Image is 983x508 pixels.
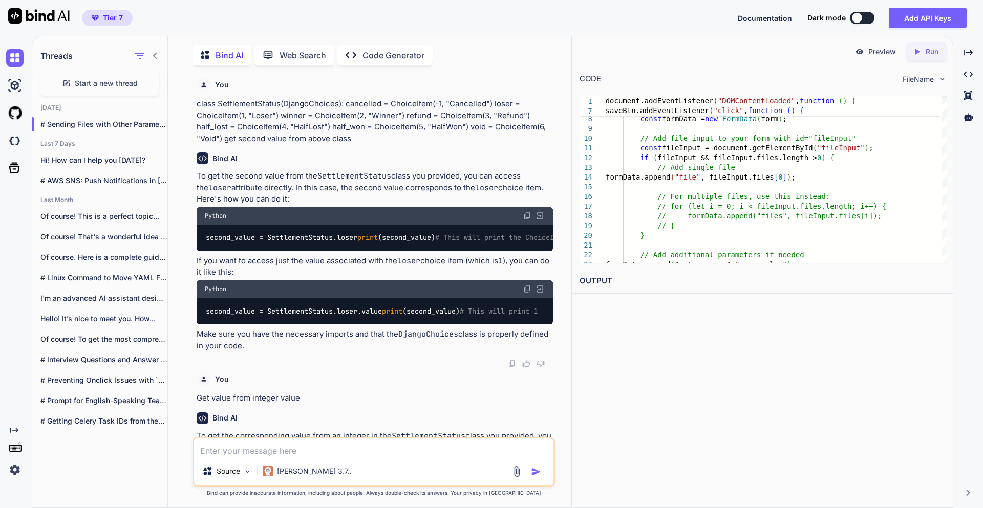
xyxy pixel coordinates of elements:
[670,173,674,181] span: (
[743,106,747,115] span: ,
[817,144,865,152] span: "fileInput"
[580,97,592,106] span: 1
[6,49,24,67] img: chat
[435,233,615,242] span: # This will print the ChoiceItem for "Loser"
[537,360,545,368] img: dislike
[787,106,791,115] span: (
[778,115,782,123] span: )
[709,106,713,115] span: (
[722,115,756,123] span: FormData
[782,173,786,181] span: ]
[580,143,592,153] div: 11
[580,73,601,85] div: CODE
[6,461,24,478] img: settings
[498,256,503,266] code: 1
[508,360,516,368] img: copy
[82,10,133,26] button: premiumTier 7
[675,173,701,181] span: "file"
[843,97,847,105] span: )
[830,153,834,162] span: {
[731,260,735,269] span: ,
[212,153,238,164] h6: Bind AI
[40,252,167,262] p: Of course. Here is a complete guide...
[869,144,873,152] span: ;
[657,222,675,230] span: // }
[205,285,226,293] span: Python
[700,173,774,181] span: , fileInput.files
[215,374,229,384] h6: You
[40,395,167,406] p: # Prompt for English-Speaking Teacher LLM For...
[787,173,791,181] span: )
[640,144,661,152] span: const
[580,211,592,221] div: 18
[807,13,846,23] span: Dark mode
[606,260,670,269] span: formData.append
[580,202,592,211] div: 17
[851,97,856,105] span: {
[787,260,791,269] span: )
[606,97,714,105] span: document.addEventListener
[735,260,787,269] span: "some value"
[243,467,252,476] img: Pick Models
[782,115,786,123] span: ;
[580,182,592,192] div: 15
[522,360,530,368] img: like
[757,115,761,123] span: (
[205,232,616,243] code: second_value = SettlementStatus.loser (second_value)
[903,74,934,84] span: FileName
[855,47,864,56] img: preview
[738,13,792,24] button: Documentation
[640,134,856,142] span: // Add file input to your form with id="fileInput"
[640,153,649,162] span: if
[580,192,592,202] div: 16
[382,306,402,316] span: print
[817,153,821,162] span: 0
[606,173,670,181] span: formData.append
[280,49,326,61] p: Web Search
[580,106,592,116] span: 7
[6,77,24,94] img: ai-studio
[357,233,378,242] span: print
[868,47,896,57] p: Preview
[8,8,70,24] img: Bind AI
[796,97,800,105] span: ,
[40,50,73,62] h1: Threads
[215,80,229,90] h6: You
[573,269,953,293] h2: OUTPUT
[800,97,834,105] span: function
[774,173,778,181] span: [
[6,104,24,122] img: githubLight
[216,49,243,61] p: Bind AI
[580,231,592,240] div: 20
[580,134,592,143] div: 10
[317,171,391,181] code: SettlementStatus
[580,163,592,172] div: 13
[103,13,123,23] span: Tier 7
[791,260,795,269] span: ;
[475,183,498,193] code: loser
[392,431,465,441] code: SettlementStatus
[675,260,731,269] span: "extra_param"
[580,114,592,124] div: 8
[32,196,167,204] h2: Last Month
[92,15,99,21] img: premium
[580,260,592,270] div: 23
[580,240,592,250] div: 21
[800,106,804,115] span: {
[523,212,531,220] img: copy
[205,306,538,317] code: second_value = SettlementStatus.loser.value (second_value)
[40,273,167,283] p: # Linux Command to Move YAML Files...
[217,466,240,476] p: Source
[657,153,817,162] span: fileInput && fileInput.files.length >
[40,232,167,242] p: Of course! That's a wonderful idea for...
[531,467,541,477] img: icon
[718,97,796,105] span: "DOMContentLoaded"
[40,355,167,365] p: # Interview Questions and Answer Guidance ##...
[713,97,717,105] span: (
[263,466,273,476] img: Claude 3.7 Sonnet (Anthropic)
[640,115,661,123] span: const
[511,466,523,477] img: attachment
[889,8,967,28] button: Add API Keys
[40,293,167,303] p: I'm an advanced AI assistant designed to...
[661,115,704,123] span: formData =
